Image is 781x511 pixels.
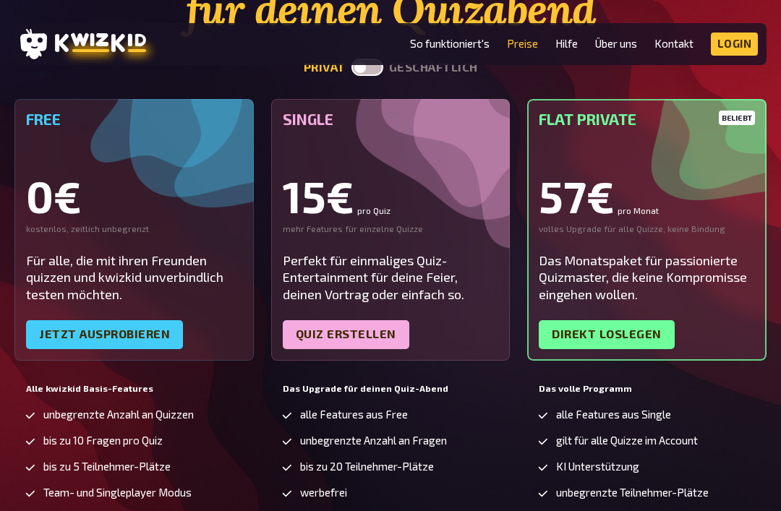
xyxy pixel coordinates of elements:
[556,486,709,499] span: unbegrenzte Teilnehmer-Plätze
[555,38,578,50] a: Hilfe
[283,111,499,128] h5: Single
[556,460,639,473] span: KI Unterstützung
[26,384,242,394] h5: Alle kwizkid Basis-Features
[43,434,163,447] span: bis zu 10 Fragen pro Quiz
[300,434,447,447] span: unbegrenzte Anzahl an Fragen
[300,408,408,421] span: alle Features aus Free
[283,320,409,349] a: Quiz erstellen
[507,38,538,50] a: Preise
[26,174,242,218] div: 0€
[595,38,637,50] a: Über uns
[26,252,242,303] div: Für alle, die mit ihren Freunden quizzen und kwizkid unverbindlich testen möchten.
[654,38,693,50] a: Kontakt
[539,320,675,349] a: Direkt loslegen
[539,111,755,128] h5: Flat Private
[26,320,183,349] a: Jetzt ausprobieren
[283,174,499,218] div: 15€
[389,61,478,74] button: geschäftlich
[556,434,698,447] span: gilt für alle Quizze im Account
[711,33,759,56] a: Login
[539,384,755,394] h5: Das volle Programm
[556,408,671,421] span: alle Features aus Single
[26,111,242,128] h5: Free
[283,384,499,394] h5: Das Upgrade für deinen Quiz-Abend
[539,223,755,235] div: volles Upgrade für alle Quizze, keine Bindung
[283,252,499,303] div: Perfekt für einmaliges Quiz-Entertainment für deine Feier, deinen Vortrag oder einfach so.
[283,223,499,235] div: mehr Features für einzelne Quizze
[304,61,346,74] button: privat
[539,252,755,303] div: Das Monatspaket für passionierte Quizmaster, die keine Kompromisse eingehen wollen.
[539,174,755,218] div: 57€
[43,408,194,421] span: unbegrenzte Anzahl an Quizzen
[300,460,434,473] span: bis zu 20 Teilnehmer-Plätze
[26,223,242,235] div: kostenlos, zeitlich unbegrenzt
[410,38,490,50] a: So funktioniert's
[43,460,171,473] span: bis zu 5 Teilnehmer-Plätze
[300,486,347,499] span: werbefrei
[43,486,192,499] span: Team- und Singleplayer Modus
[357,206,390,215] small: pro Quiz
[618,206,659,215] small: pro Monat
